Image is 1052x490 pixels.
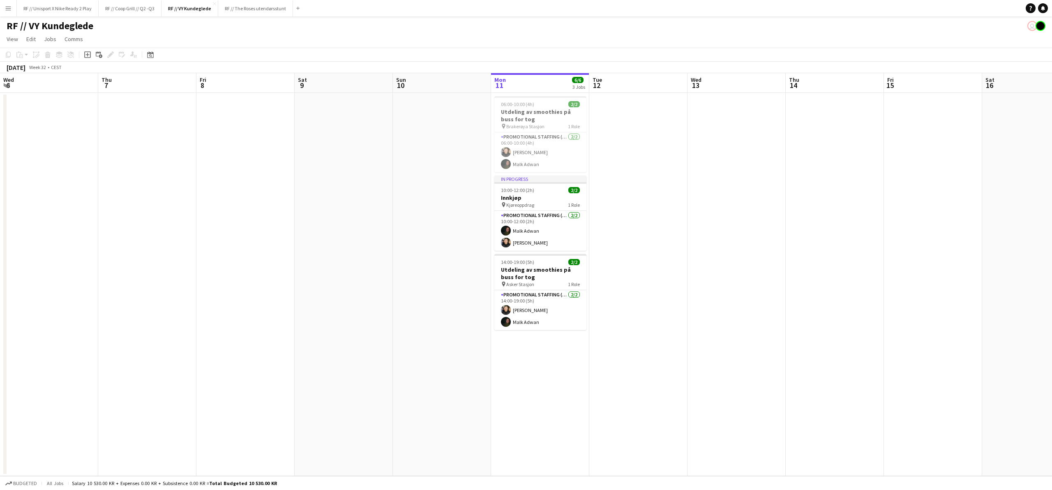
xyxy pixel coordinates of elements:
div: CEST [51,64,62,70]
span: Kjøreoppdrag [506,202,534,208]
h1: RF // VY Kundeglede [7,20,93,32]
span: 8 [198,81,206,90]
span: Sat [298,76,307,83]
span: 14:00-19:00 (5h) [501,259,534,265]
span: Comms [65,35,83,43]
button: Budgeted [4,479,38,488]
span: 6/6 [572,77,584,83]
div: In progress [494,176,586,182]
span: 2/2 [568,187,580,193]
span: Tue [593,76,602,83]
span: 7 [100,81,112,90]
span: 16 [984,81,994,90]
span: 9 [297,81,307,90]
app-job-card: 06:00-10:00 (4h)2/2Utdeling av smoothies på buss for tog Brakerøya Stasjon1 RolePromotional Staff... [494,96,586,172]
span: 13 [690,81,701,90]
span: Edit [26,35,36,43]
h3: Innkjøp [494,194,586,201]
span: 1 Role [568,281,580,287]
span: View [7,35,18,43]
span: 06:00-10:00 (4h) [501,101,534,107]
app-job-card: In progress10:00-12:00 (2h)2/2Innkjøp Kjøreoppdrag1 RolePromotional Staffing (Sampling Staff)2/21... [494,176,586,251]
span: 1 Role [568,123,580,129]
app-card-role: Promotional Staffing (Sampling Staff)2/210:00-12:00 (2h)Malk Adwan[PERSON_NAME] [494,211,586,251]
div: Salary 10 530.00 KR + Expenses 0.00 KR + Subsistence 0.00 KR = [72,480,277,486]
span: 1 Role [568,202,580,208]
app-user-avatar: Hin Shing Cheung [1036,21,1045,31]
span: Wed [691,76,701,83]
span: Jobs [44,35,56,43]
app-job-card: 14:00-19:00 (5h)2/2Utdeling av smoothies på buss for tog Asker Stasjon1 RolePromotional Staffing ... [494,254,586,330]
span: Thu [102,76,112,83]
h3: Utdeling av smoothies på buss for tog [494,108,586,123]
span: 2/2 [568,101,580,107]
button: RF // VY Kundeglede [161,0,218,16]
span: 6 [2,81,14,90]
a: Comms [61,34,86,44]
div: [DATE] [7,63,25,72]
span: 15 [886,81,894,90]
span: Brakerøya Stasjon [506,123,544,129]
span: Budgeted [13,481,37,486]
span: Wed [3,76,14,83]
a: Jobs [41,34,60,44]
span: 10:00-12:00 (2h) [501,187,534,193]
app-card-role: Promotional Staffing (Sampling Staff)2/214:00-19:00 (5h)[PERSON_NAME]Malk Adwan [494,290,586,330]
a: Edit [23,34,39,44]
span: 12 [591,81,602,90]
span: Thu [789,76,799,83]
button: RF // Unisport X Nike Ready 2 Play [17,0,99,16]
span: Mon [494,76,506,83]
button: RF // Coop Grill // Q2 -Q3 [99,0,161,16]
span: Asker Stasjon [506,281,534,287]
h3: Utdeling av smoothies på buss for tog [494,266,586,281]
span: 10 [395,81,406,90]
span: Fri [200,76,206,83]
span: 2/2 [568,259,580,265]
span: 11 [493,81,506,90]
button: RF // The Roses utendørsstunt [218,0,293,16]
span: Week 32 [27,64,48,70]
span: All jobs [45,480,65,486]
div: 3 Jobs [572,84,585,90]
span: Total Budgeted 10 530.00 KR [209,480,277,486]
span: Fri [887,76,894,83]
span: Sat [985,76,994,83]
app-card-role: Promotional Staffing (Sampling Staff)2/206:00-10:00 (4h)[PERSON_NAME]Malk Adwan [494,132,586,172]
a: View [3,34,21,44]
span: Sun [396,76,406,83]
app-user-avatar: Alexander Skeppland Hole [1027,21,1037,31]
span: 14 [788,81,799,90]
